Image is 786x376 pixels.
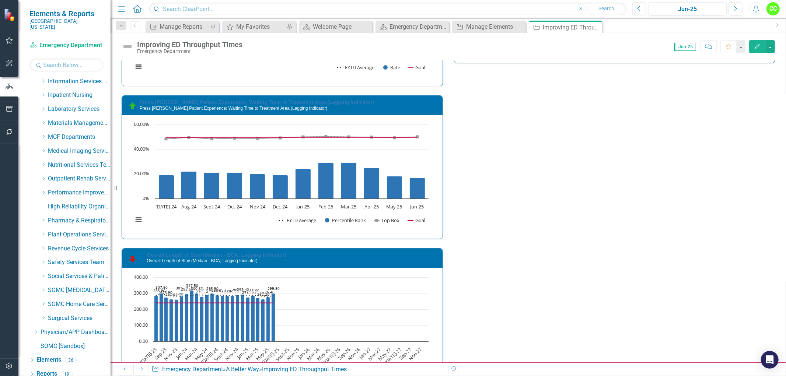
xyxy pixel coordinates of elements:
a: Social Services & Patient Relations [48,272,111,281]
svg: Interactive chart [129,121,432,231]
path: Oct-23, 262.9. Time (Minutes). [170,299,173,341]
text: Nov-27 [407,346,423,362]
a: Nutritional Services Team [48,161,111,169]
text: 60.00% [134,121,149,127]
path: Jun-25, 17. Percentile Rank. [410,178,425,199]
path: Mar-24, 300.3. Time (Minutes). [195,293,199,341]
path: Mar-25, 273.5. Time (Minutes). [256,298,260,341]
a: Emergency Department Dashboard [377,22,447,31]
text: 40.00% [134,145,149,152]
div: Improving ED Throughput Times [262,366,347,373]
text: 301.20 [176,285,188,291]
text: Mar-26 [305,346,321,362]
text: Rate [390,64,400,71]
a: Manage Elements [454,22,524,31]
text: 200.00 [134,306,148,312]
path: Dec-23, 301.2. Time (Minutes). [180,293,184,341]
text: [DATE]-26 [322,346,342,366]
a: Overall Length of Stay (Median - BCA; Lagging Indicator) [147,252,286,258]
path: Jan-24, 295.6. Time (Minutes). [185,294,189,341]
button: CC [766,2,780,15]
path: Dec-24, 19. Percentile Rank. [273,175,288,199]
text: [DATE]-24 [200,346,220,366]
text: 273.50 [252,290,264,295]
div: Manage Reports [160,22,208,31]
path: Aug-24, 287. Time (Minutes). [221,295,224,341]
text: May-25 [387,203,402,210]
path: Sep-23, 273.9. Time (Minutes). [164,297,168,341]
small: [GEOGRAPHIC_DATA][US_STATE] [29,18,103,30]
text: 279.10 [196,289,208,294]
path: Nov-24, 289.7. Time (Minutes). [236,295,240,341]
text: 298.90 [206,286,219,291]
text: 284.00 [227,288,239,294]
text: 300.00 [134,289,148,296]
a: High Reliability Organization [48,203,111,211]
a: SOMC [Sandbox] [41,342,111,351]
text: 317.50 [186,283,198,288]
text: May-24 [193,346,209,362]
text: 285.60 [247,288,259,293]
path: Feb-25, 285.6. Time (Minutes). [251,295,255,341]
img: On Target [128,102,137,110]
text: 273.90 [160,290,172,295]
text: 276.40 [262,289,275,295]
text: Mar-24 [183,346,199,362]
text: Jan-24 [174,346,189,361]
text: 262.90 [165,292,178,297]
path: Aug-24, 22. Percentile Rank. [181,172,197,199]
text: May-27 [377,346,392,362]
text: 275.10 [242,290,254,295]
a: Plant Operations Services [48,231,111,239]
text: Nov-25 [285,346,300,362]
a: Emergency Department [162,366,223,373]
button: Jun-25 [648,2,727,15]
a: Inpatient Nursing [48,91,111,99]
a: Press [PERSON_NAME] Patient Experience: Waiting Time to Treatment Area (Lagging Indicator) [140,99,374,105]
a: MCF Departments [48,133,111,141]
g: Time (Minutes), series 2 of 3. Bar series with 54 bars. [154,277,427,342]
text: 262.20 [257,292,269,297]
button: Show FYTD Average [279,217,317,224]
path: Apr-25, 25. Percentile Rank. [364,168,380,199]
text: Percentile Rank [332,217,366,224]
a: Surgical Services [48,314,111,323]
a: SOMC [MEDICAL_DATA] & Infusion Services [48,286,111,295]
path: May-25, 18. Percentile Rank. [387,176,402,199]
text: Jan-27 [357,346,372,361]
text: Sept-24 [213,346,230,362]
text: Goal [415,217,425,224]
text: 261.90 [171,292,183,297]
text: Sep-23 [153,346,168,361]
path: Feb-24, 317.5. Time (Minutes). [190,290,194,341]
text: May-26 [315,346,331,362]
path: Jan-25, 24. Percentile Rank. [296,169,311,199]
a: Medical Imaging Services [48,147,111,155]
a: Information Services Team [48,77,111,86]
a: Laboratory Services [48,105,111,113]
path: Mar-25, 29. Percentile Rank. [341,163,357,199]
text: Nov-26 [346,346,361,362]
text: Feb-25 [318,203,333,210]
a: Outpatient Rehab Services [48,175,111,183]
path: Dec-24, 293.4. Time (Minutes). [241,294,245,341]
text: Sept-24 [203,203,220,210]
text: Goal [415,64,425,71]
path: Jul-24, 289.2. Time (Minutes). [216,295,219,341]
text: 20.00% [134,170,149,177]
text: 0.00 [139,338,148,344]
text: Jun-25 [410,203,424,210]
img: Below Plan [128,254,137,263]
path: Jan-25, 275.1. Time (Minutes). [246,297,250,341]
a: Pharmacy & Respiratory [48,217,111,225]
a: A Better Way [226,366,259,373]
span: Search [598,6,614,11]
div: Improving ED Throughput Times [543,23,601,32]
input: Search Below... [29,59,103,71]
text: Nov-24 [250,203,266,210]
text: Mar-27 [367,346,382,362]
path: Jul-23, 285.9. Time (Minutes). [154,295,158,341]
text: Sept-25 [274,346,291,363]
path: Nov-23, 261.9. Time (Minutes). [175,299,178,341]
img: ClearPoint Strategy [4,8,17,21]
